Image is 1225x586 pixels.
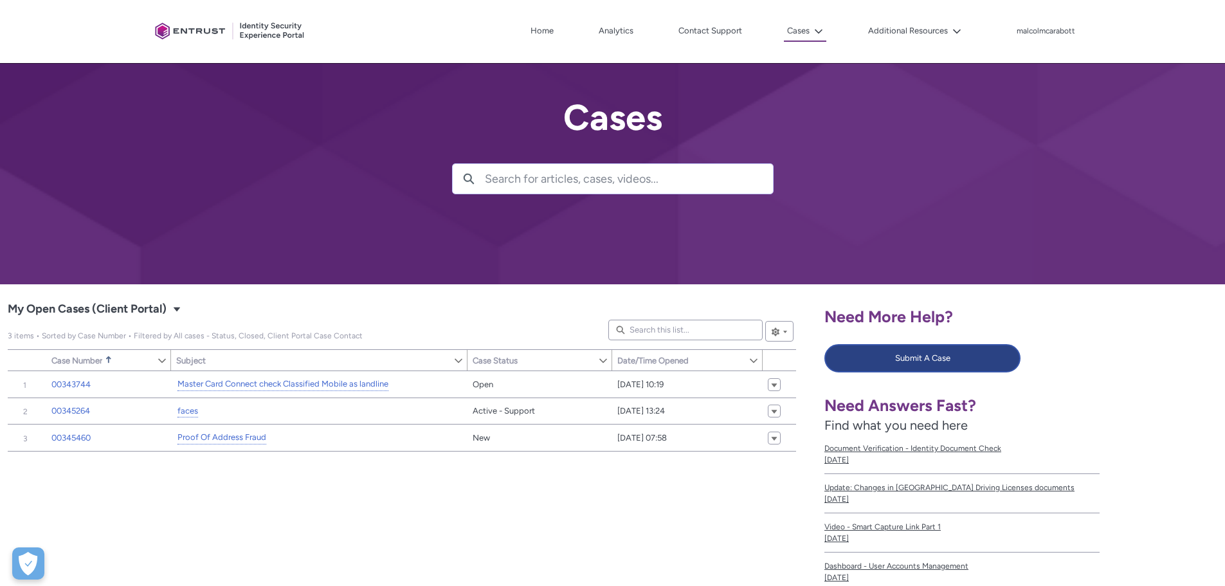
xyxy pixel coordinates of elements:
[824,307,953,326] span: Need More Help?
[824,521,1100,533] span: Video - Smart Capture Link Part 1
[51,405,90,417] a: 00345264
[453,164,485,194] button: Search
[824,495,849,504] lightning-formatted-date-time: [DATE]
[824,513,1100,553] a: Video - Smart Capture Link Part 1[DATE]
[617,405,665,417] span: [DATE] 13:24
[51,378,91,391] a: 00343744
[169,301,185,316] button: Select a List View: Cases
[824,474,1100,513] a: Update: Changes in [GEOGRAPHIC_DATA] Driving Licenses documents[DATE]
[8,331,363,340] span: My Open Cases (Client Portal)
[608,320,763,340] input: Search this list...
[46,350,157,371] a: Case Number
[452,98,774,138] h2: Cases
[467,350,598,371] a: Case Status
[8,299,167,320] span: My Open Cases (Client Portal)
[617,432,667,444] span: [DATE] 07:58
[675,21,745,41] a: Contact Support
[824,573,849,582] lightning-formatted-date-time: [DATE]
[824,455,849,464] lightning-formatted-date-time: [DATE]
[12,547,44,580] button: Open Preferences
[485,164,773,194] input: Search for articles, cases, videos...
[8,371,796,452] table: My Open Cases (Client Portal)
[824,560,1100,572] span: Dashboard - User Accounts Management
[177,405,198,418] a: faces
[765,321,794,342] button: List View Controls
[612,350,749,371] a: Date/Time Opened
[171,350,453,371] a: Subject
[784,21,826,42] button: Cases
[824,534,849,543] lightning-formatted-date-time: [DATE]
[824,443,1100,454] span: Document Verification - Identity Document Check
[473,432,490,444] span: New
[865,21,965,41] button: Additional Resources
[51,432,91,444] a: 00345460
[617,378,664,391] span: [DATE] 10:19
[51,356,102,365] span: Case Number
[824,344,1021,372] button: Submit A Case
[595,21,637,41] a: Analytics, opens in new tab
[1016,24,1076,37] button: User Profile malcolmcarabott
[1017,27,1075,36] p: malcolmcarabott
[473,405,535,417] span: Active - Support
[527,21,557,41] a: Home
[12,547,44,580] div: Cookie Preferences
[824,482,1100,493] span: Update: Changes in [GEOGRAPHIC_DATA] Driving Licenses documents
[824,417,968,433] span: Find what you need here
[177,431,266,444] a: Proof Of Address Fraud
[824,396,1100,416] h1: Need Answers Fast?
[177,378,388,391] a: Master Card Connect check Classified Mobile as landline
[473,378,493,391] span: Open
[824,435,1100,474] a: Document Verification - Identity Document Check[DATE]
